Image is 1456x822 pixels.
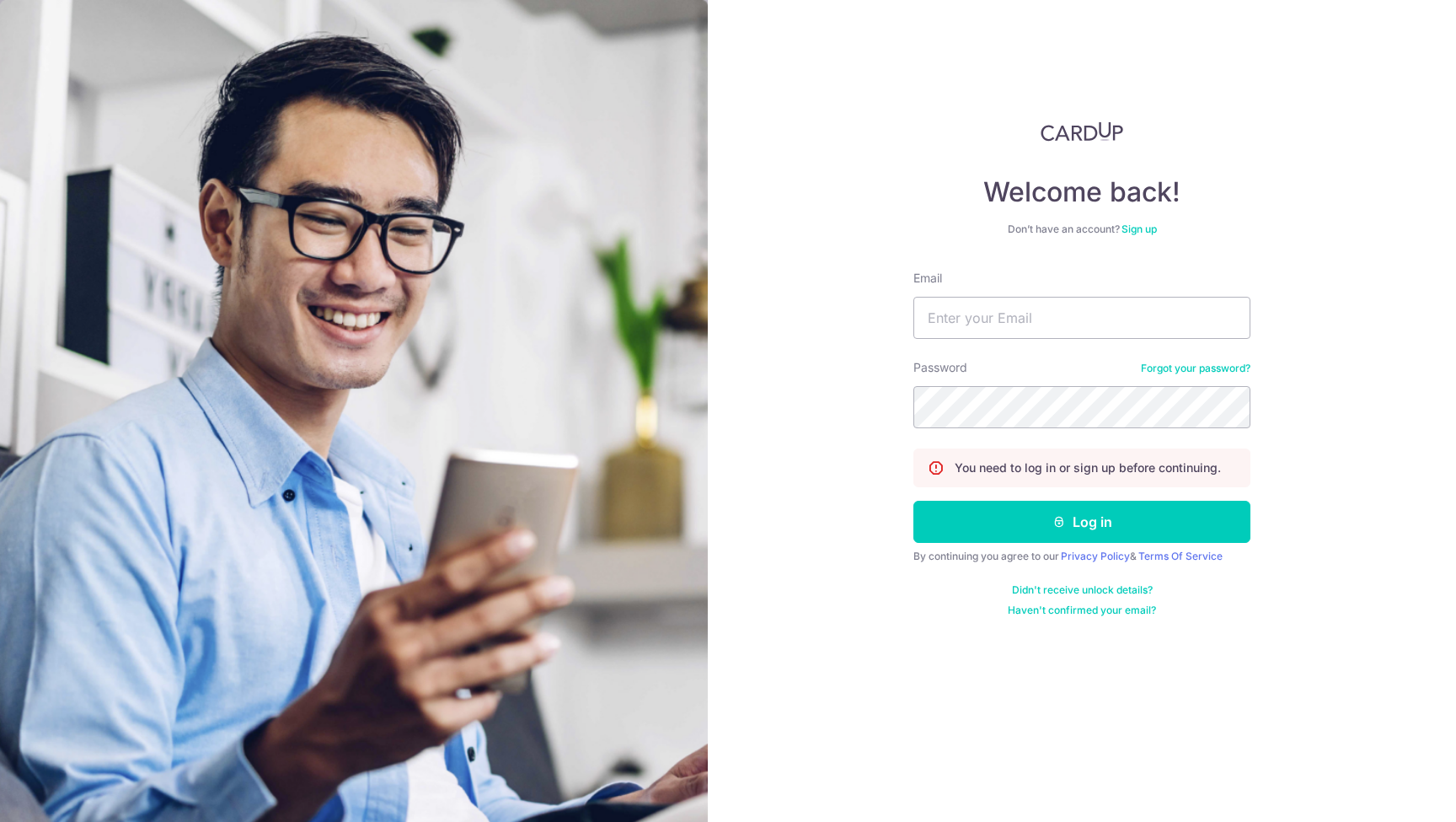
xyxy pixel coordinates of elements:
h4: Welcome back! [913,175,1250,209]
a: Didn't receive unlock details? [1012,583,1153,597]
div: By continuing you agree to our & [913,550,1250,563]
input: Enter your Email [913,297,1250,339]
a: Privacy Policy [1061,550,1130,562]
button: Log in [913,501,1250,543]
div: Don’t have an account? [913,223,1250,236]
label: Password [913,359,967,376]
label: Email [913,270,942,287]
img: CardUp Logo [1041,121,1123,142]
a: Forgot your password? [1141,362,1250,375]
p: You need to log in or sign up before continuing. [955,459,1221,476]
a: Sign up [1121,223,1157,235]
a: Terms Of Service [1138,550,1223,562]
a: Haven't confirmed your email? [1008,604,1156,617]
